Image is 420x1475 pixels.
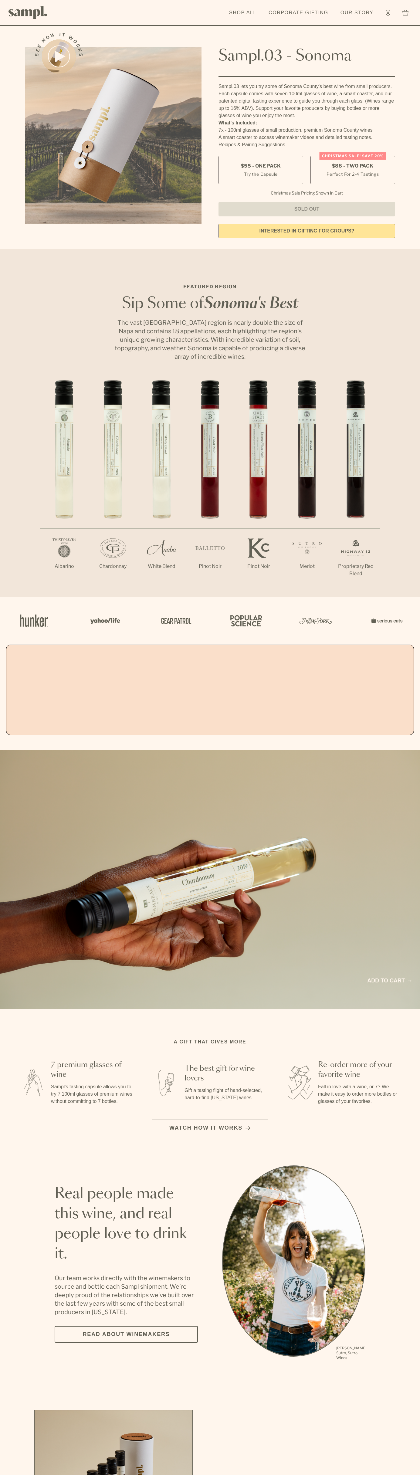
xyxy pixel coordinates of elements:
img: Artboard_6_04f9a106-072f-468a-bdd7-f11783b05722_x450.png [86,608,123,634]
li: 3 / 7 [137,380,186,589]
a: Read about Winemakers [55,1326,198,1343]
img: Sampl.03 - Sonoma [25,47,202,224]
strong: What’s Included: [218,120,257,125]
li: 7x - 100ml glasses of small production, premium Sonoma County wines [218,127,395,134]
li: Christmas Sale Pricing Shown In Cart [268,190,346,196]
span: $88 - Two Pack [332,163,374,169]
li: 5 / 7 [234,380,283,589]
li: Recipes & Pairing Suggestions [218,141,395,148]
img: Artboard_7_5b34974b-f019-449e-91fb-745f8d0877ee_x450.png [368,608,404,634]
img: Artboard_4_28b4d326-c26e-48f9-9c80-911f17d6414e_x450.png [227,608,263,634]
p: Fall in love with a wine, or 7? We make it easy to order more bottles or glasses of your favorites. [318,1083,401,1105]
img: Sampl logo [8,6,47,19]
li: A smart coaster to access winemaker videos and detailed tasting notes. [218,134,395,141]
a: Shop All [226,6,259,19]
small: Perfect For 2-4 Tastings [327,171,379,177]
div: slide 1 [222,1165,365,1361]
img: Artboard_3_0b291449-6e8c-4d07-b2c2-3f3601a19cd1_x450.png [297,608,334,634]
div: Christmas SALE! Save 20% [320,152,386,160]
h3: 7 premium glasses of wine [51,1060,134,1080]
h2: Sip Some of [113,297,307,311]
h3: Re-order more of your favorite wine [318,1060,401,1080]
ul: carousel [222,1165,365,1361]
div: Sampl.03 lets you try some of Sonoma County's best wine from small producers. Each capsule comes ... [218,83,395,119]
li: 7 / 7 [331,380,380,597]
p: [PERSON_NAME] Sutro, Sutro Wines [336,1346,365,1360]
p: Merlot [283,563,331,570]
li: 6 / 7 [283,380,331,589]
p: Sampl's tasting capsule allows you to try 7 100ml glasses of premium wines without committing to ... [51,1083,134,1105]
p: The vast [GEOGRAPHIC_DATA] region is nearly double the size of Napa and contains 18 appellations,... [113,318,307,361]
p: Chardonnay [89,563,137,570]
p: Featured Region [113,283,307,290]
p: Proprietary Red Blend [331,563,380,577]
p: Pinot Noir [234,563,283,570]
img: Artboard_5_7fdae55a-36fd-43f7-8bfd-f74a06a2878e_x450.png [157,608,193,634]
li: 2 / 7 [89,380,137,589]
small: Try the Capsule [244,171,278,177]
h1: Sampl.03 - Sonoma [218,47,395,65]
a: Our Story [337,6,377,19]
h2: A gift that gives more [174,1038,246,1046]
em: Sonoma's Best [204,297,298,311]
p: Albarino [40,563,89,570]
a: interested in gifting for groups? [218,224,395,238]
img: Artboard_1_c8cd28af-0030-4af1-819c-248e302c7f06_x450.png [16,608,52,634]
p: Pinot Noir [186,563,234,570]
h3: The best gift for wine lovers [185,1064,267,1083]
p: Our team works directly with the winemakers to source and bottle each Sampl shipment. We’re deepl... [55,1274,198,1316]
p: White Blend [137,563,186,570]
button: Watch how it works [152,1120,268,1136]
a: Add to cart [367,977,412,985]
button: See how it works [42,39,76,73]
p: Gift a tasting flight of hand-selected, hard-to-find [US_STATE] wines. [185,1087,267,1101]
span: $55 - One Pack [241,163,281,169]
h2: Real people made this wine, and real people love to drink it. [55,1184,198,1264]
button: Sold Out [218,202,395,216]
li: 1 / 7 [40,380,89,589]
a: Corporate Gifting [266,6,331,19]
li: 4 / 7 [186,380,234,589]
